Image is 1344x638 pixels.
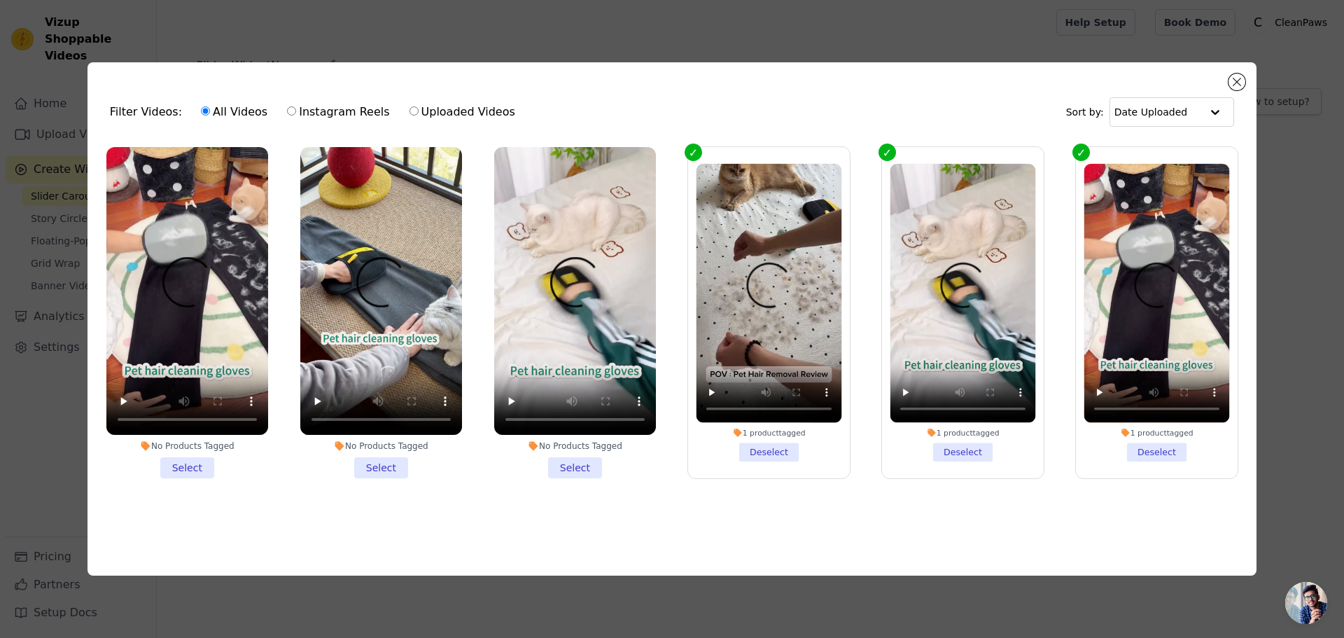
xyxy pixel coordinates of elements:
[286,103,390,121] label: Instagram Reels
[1228,74,1245,90] button: Close modal
[300,441,462,452] div: No Products Tagged
[890,428,1036,438] div: 1 product tagged
[110,96,523,128] div: Filter Videos:
[409,103,516,121] label: Uploaded Videos
[1066,97,1235,127] div: Sort by:
[1084,428,1230,438] div: 1 product tagged
[696,428,842,438] div: 1 product tagged
[106,441,268,452] div: No Products Tagged
[200,103,268,121] label: All Videos
[1285,582,1327,624] a: Ouvrir le chat
[494,441,656,452] div: No Products Tagged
